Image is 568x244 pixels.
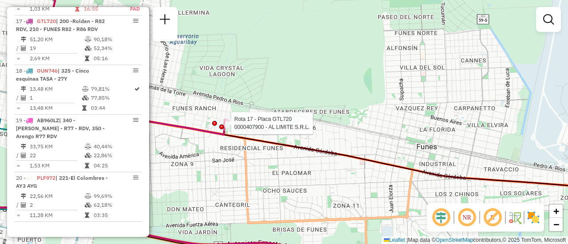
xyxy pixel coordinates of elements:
[482,207,503,228] span: Exibir rótulo
[29,142,84,151] td: 33,75 KM
[37,67,58,74] span: OUN746
[21,202,26,208] i: Total de Atividades
[29,161,84,170] td: 1,53 KM
[508,210,522,225] img: Fluxo de ruas
[16,44,20,53] td: /
[133,18,138,23] em: Opções
[93,201,138,209] td: 62,18%
[91,104,134,112] td: 03:44
[93,35,138,44] td: 90,18%
[21,86,26,92] i: Distância Total
[37,174,55,181] span: PLF972
[436,237,473,243] a: OpenStreetMap
[16,18,105,32] span: | 200 -Roldan - R82 RDV, 210 - FUNES R82 - R86 RDV
[21,37,26,42] i: Distância Total
[16,104,20,112] td: =
[29,201,84,209] td: 2
[29,35,84,44] td: 51,20 KM
[29,151,84,160] td: 22
[16,174,108,189] span: 20 -
[85,194,91,199] i: % de utilização do peso
[21,46,26,51] i: Total de Atividades
[16,18,105,32] span: 17 -
[93,211,138,220] td: 03:35
[82,95,89,101] i: % de utilização da cubagem
[16,67,89,82] span: | 325 - Cinco esquinaa TASA - 27Y
[93,151,138,160] td: 22,86%
[85,163,89,168] i: Tempo total em rota
[21,194,26,199] i: Distância Total
[21,95,26,101] i: Total de Atividades
[29,104,82,112] td: 13,48 KM
[93,142,138,151] td: 40,44%
[456,207,477,228] span: Ocultar NR
[29,93,82,102] td: 1
[133,117,138,123] em: Opções
[85,37,91,42] i: % de utilização do peso
[540,11,557,28] a: Exibir filtros
[16,161,20,170] td: =
[16,174,108,189] span: | 221-El Colombres - AY3 AYG
[16,93,20,102] td: /
[85,46,91,51] i: % de utilização da cubagem
[16,201,20,209] td: /
[384,237,405,243] a: Leaflet
[82,105,87,111] i: Tempo total em rota
[83,4,120,13] td: 16:55
[133,175,138,180] em: Opções
[16,117,105,139] span: 19 -
[29,211,84,220] td: 11,28 KM
[37,117,59,124] span: AB960LZ
[91,93,134,102] td: 77,85%
[133,68,138,73] em: Opções
[16,4,20,13] td: =
[85,202,91,208] i: % de utilização da cubagem
[29,85,82,93] td: 13,48 KM
[16,117,105,139] span: | 340 - [PERSON_NAME] - R77 - RDV, 350 - Arengo R77 RDV
[553,205,559,217] span: +
[93,54,138,63] td: 05:16
[29,54,84,63] td: 2,69 KM
[93,161,138,170] td: 04:25
[21,153,26,158] i: Total de Atividades
[85,213,89,218] i: Tempo total em rota
[549,205,563,218] a: Zoom in
[75,6,79,12] i: Tempo total em rota
[29,192,84,201] td: 22,56 KM
[156,11,174,31] a: Nova sessão e pesquisa
[21,144,26,149] i: Distância Total
[526,210,540,225] img: Exibir/Ocultar setores
[85,153,91,158] i: % de utilização da cubagem
[549,218,563,231] a: Zoom out
[430,207,452,228] span: Ocultar deslocamento
[553,219,559,230] span: −
[29,4,75,13] td: 1,03 KM
[16,67,89,82] span: 18 -
[93,44,138,53] td: 52,34%
[85,56,89,61] i: Tempo total em rota
[85,144,91,149] i: % de utilização do peso
[134,86,140,92] i: Rota otimizada
[91,85,134,93] td: 79,81%
[16,54,20,63] td: =
[29,44,84,53] td: 19
[16,211,20,220] td: =
[382,236,568,244] div: Map data © contributors,© 2025 TomTom, Microsoft
[406,237,408,243] span: |
[82,86,89,92] i: % de utilização do peso
[93,192,138,201] td: 99,69%
[37,18,56,24] span: GTL720
[120,4,140,13] td: FAD
[16,151,20,160] td: /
